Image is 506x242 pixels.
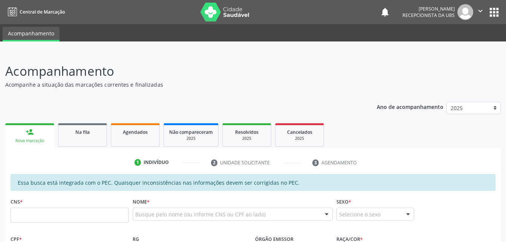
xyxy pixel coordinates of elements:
span: Na fila [75,129,90,135]
img: img [457,4,473,20]
span: Central de Marcação [20,9,65,15]
label: CNS [11,196,23,208]
p: Acompanhamento [5,62,352,81]
span: Resolvidos [235,129,258,135]
div: 2025 [169,136,213,141]
div: person_add [26,128,34,136]
span: Selecione o sexo [339,210,381,218]
span: Agendados [123,129,148,135]
label: Nome [133,196,150,208]
span: Cancelados [287,129,312,135]
span: Recepcionista da UBS [402,12,455,18]
span: Não compareceram [169,129,213,135]
div: [PERSON_NAME] [402,6,455,12]
span: Busque pelo nome (ou informe CNS ou CPF ao lado) [135,210,266,218]
a: Central de Marcação [5,6,65,18]
p: Acompanhe a situação das marcações correntes e finalizadas [5,81,352,89]
label: Sexo [336,196,351,208]
i:  [476,7,485,15]
div: Indivíduo [144,159,169,166]
div: Essa busca está integrada com o PEC. Quaisquer inconsistências nas informações devem ser corrigid... [11,174,495,191]
a: Acompanhamento [3,27,60,41]
button:  [473,4,488,20]
button: notifications [380,7,390,17]
button: apps [488,6,501,19]
div: 1 [135,159,141,166]
div: Nova marcação [11,138,49,144]
div: 2025 [228,136,266,141]
p: Ano de acompanhamento [377,102,443,111]
div: 2025 [281,136,318,141]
